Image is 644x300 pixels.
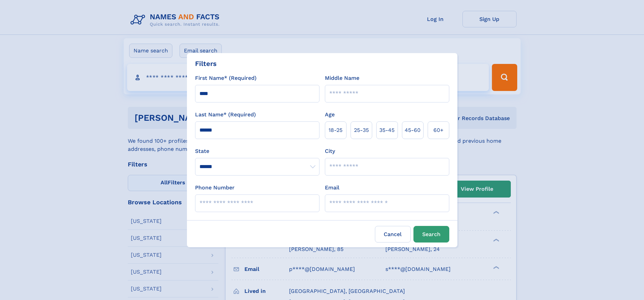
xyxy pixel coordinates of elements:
label: Cancel [375,226,411,243]
span: 60+ [433,126,444,134]
span: 35‑45 [379,126,395,134]
label: City [325,147,335,155]
label: Last Name* (Required) [195,111,256,119]
span: 45‑60 [405,126,421,134]
span: 18‑25 [329,126,342,134]
label: First Name* (Required) [195,74,257,82]
label: Age [325,111,335,119]
label: Middle Name [325,74,359,82]
label: Email [325,184,339,192]
div: Filters [195,59,217,69]
button: Search [413,226,449,243]
label: Phone Number [195,184,235,192]
span: 25‑35 [354,126,369,134]
label: State [195,147,319,155]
